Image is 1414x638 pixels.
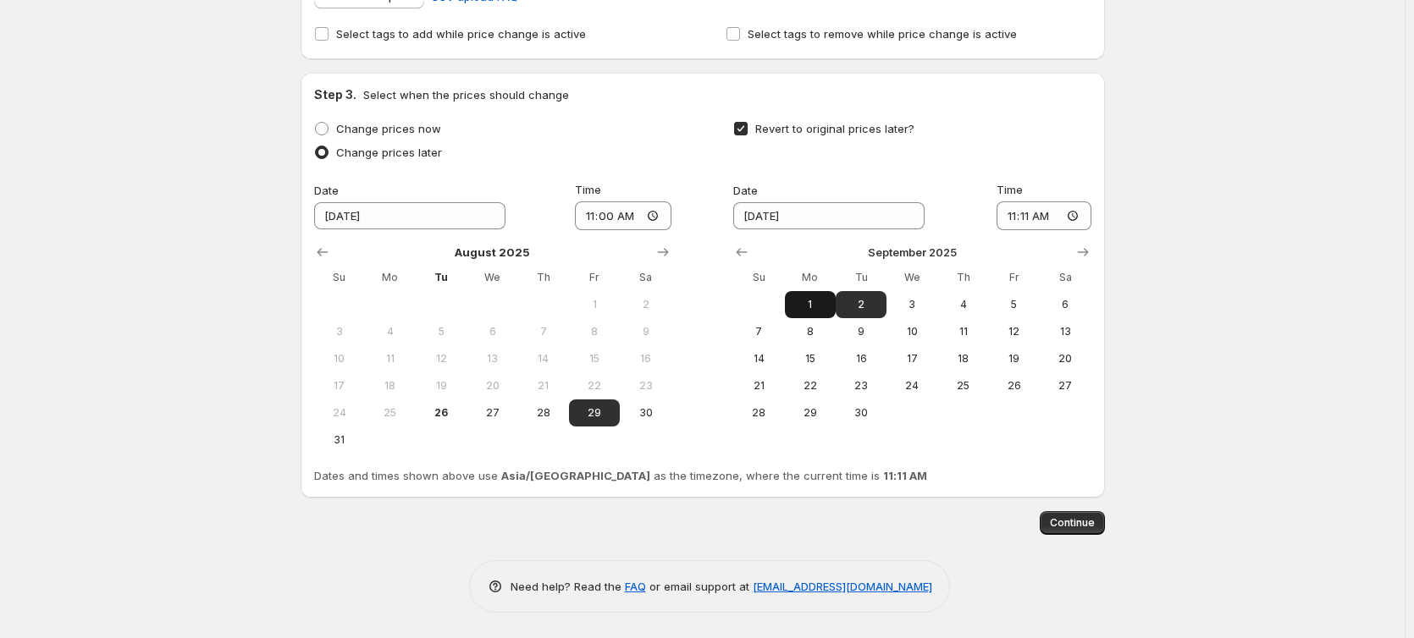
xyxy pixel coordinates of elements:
button: Tuesday August 12 2025 [416,345,467,372]
span: 20 [473,379,511,393]
button: Tuesday August 19 2025 [416,372,467,399]
span: Select tags to remove while price change is active [748,27,1017,41]
span: Select tags to add while price change is active [336,27,586,41]
a: FAQ [625,580,646,593]
input: 12:00 [575,201,671,230]
button: Monday August 25 2025 [365,399,416,426]
button: Saturday August 9 2025 [620,318,671,345]
span: Need help? Read the [511,580,625,593]
th: Sunday [733,264,784,291]
th: Saturday [1040,264,1091,291]
span: 22 [576,379,613,393]
span: 23 [842,379,880,393]
button: Thursday September 4 2025 [937,291,988,318]
button: Thursday August 14 2025 [518,345,569,372]
span: 16 [627,352,664,366]
span: 7 [740,325,777,338]
button: Friday September 19 2025 [989,345,1040,372]
button: Thursday August 7 2025 [518,318,569,345]
th: Tuesday [416,264,467,291]
button: Thursday September 18 2025 [937,345,988,372]
button: Monday August 11 2025 [365,345,416,372]
th: Sunday [314,264,365,291]
button: Show previous month, July 2025 [311,240,334,264]
span: 2 [627,298,664,311]
span: 27 [1047,379,1084,393]
button: Today Tuesday August 26 2025 [416,399,467,426]
span: 24 [321,406,358,420]
button: Show next month, October 2025 [1071,240,1095,264]
input: 8/26/2025 [314,202,505,229]
span: 20 [1047,352,1084,366]
button: Friday August 8 2025 [569,318,620,345]
span: 24 [893,379,931,393]
span: 25 [944,379,981,393]
span: 27 [473,406,511,420]
button: Thursday September 11 2025 [937,318,988,345]
span: 26 [996,379,1033,393]
span: 12 [996,325,1033,338]
span: 12 [423,352,460,366]
span: 6 [1047,298,1084,311]
th: Tuesday [836,264,887,291]
span: 15 [576,352,613,366]
span: 25 [372,406,409,420]
th: Monday [365,264,416,291]
span: 7 [525,325,562,338]
input: 12:00 [997,201,1091,230]
span: 13 [473,352,511,366]
span: 14 [525,352,562,366]
span: 5 [423,325,460,338]
span: 11 [944,325,981,338]
span: 21 [740,379,777,393]
span: 8 [576,325,613,338]
span: 29 [576,406,613,420]
span: Th [525,271,562,284]
button: Wednesday August 20 2025 [467,372,517,399]
button: Tuesday August 5 2025 [416,318,467,345]
span: Sa [627,271,664,284]
span: or email support at [646,580,753,593]
span: 19 [996,352,1033,366]
span: Tu [423,271,460,284]
span: 9 [842,325,880,338]
button: Wednesday August 6 2025 [467,318,517,345]
span: Fr [996,271,1033,284]
span: 21 [525,379,562,393]
span: Continue [1050,516,1095,530]
b: Asia/[GEOGRAPHIC_DATA] [501,469,650,482]
button: Sunday September 28 2025 [733,399,784,426]
span: 31 [321,433,358,447]
span: Dates and times shown above use as the timezone, where the current time is [314,469,927,482]
button: Friday September 5 2025 [989,291,1040,318]
span: 3 [321,325,358,338]
button: Tuesday September 2 2025 [836,291,887,318]
th: Monday [785,264,836,291]
button: Tuesday September 30 2025 [836,399,887,426]
button: Sunday September 21 2025 [733,372,784,399]
button: Sunday August 17 2025 [314,372,365,399]
th: Friday [569,264,620,291]
span: 13 [1047,325,1084,338]
button: Thursday August 28 2025 [518,399,569,426]
a: [EMAIL_ADDRESS][DOMAIN_NAME] [753,580,932,593]
button: Friday August 15 2025 [569,345,620,372]
button: Tuesday September 9 2025 [836,318,887,345]
button: Thursday September 25 2025 [937,372,988,399]
button: Sunday September 7 2025 [733,318,784,345]
span: 10 [321,352,358,366]
button: Tuesday September 16 2025 [836,345,887,372]
span: Change prices later [336,146,442,159]
button: Monday September 1 2025 [785,291,836,318]
button: Saturday September 13 2025 [1040,318,1091,345]
th: Wednesday [887,264,937,291]
span: 30 [627,406,664,420]
span: 6 [473,325,511,338]
button: Friday September 26 2025 [989,372,1040,399]
button: Friday September 12 2025 [989,318,1040,345]
span: 29 [792,406,829,420]
th: Saturday [620,264,671,291]
button: Thursday August 21 2025 [518,372,569,399]
span: Change prices now [336,122,441,135]
span: 18 [944,352,981,366]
